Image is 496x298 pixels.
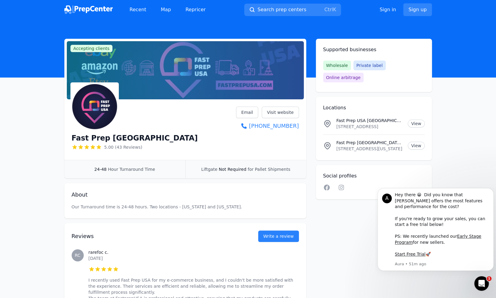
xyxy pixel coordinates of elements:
h1: Fast Prep [GEOGRAPHIC_DATA] [72,133,198,143]
a: View [408,142,424,150]
p: [STREET_ADDRESS] [336,124,403,130]
span: for Pallet Shipments [248,167,290,172]
a: Sign in [380,6,396,13]
kbd: K [333,7,336,12]
a: Repricer [181,4,211,16]
iframe: Intercom live chat [474,276,489,291]
a: Map [156,4,176,16]
h2: Supported businesses [323,46,425,53]
a: Recent [125,4,151,16]
span: Private label [353,61,386,70]
p: [STREET_ADDRESS][US_STATE] [336,146,403,152]
a: View [408,120,424,127]
span: 5.00 (43 Reviews) [104,144,142,150]
time: [DATE] [89,256,103,261]
span: Hour Turnaround Time [108,167,155,172]
a: Write a review [258,230,299,242]
span: Wholesale [323,61,351,70]
img: PrepCenter [64,5,113,14]
a: Visit website [262,107,299,118]
h2: Locations [323,104,425,111]
span: Search prep centers [258,6,306,13]
p: Our Turnaround time is 24-48 hours. Two locations - [US_STATE] and [US_STATE]. [72,204,299,210]
p: Fast Prep [GEOGRAPHIC_DATA] Location [336,140,403,146]
a: Sign up [403,3,432,16]
h2: Social profiles [323,172,425,180]
span: 24-48 [94,167,107,172]
h3: rarefoc c. [89,249,299,255]
a: [PHONE_NUMBER] [236,122,299,130]
h2: About [72,190,299,199]
span: RC [75,253,80,257]
span: Accepting clients [70,45,113,52]
kbd: Ctrl [324,7,333,12]
p: Fast Prep USA [GEOGRAPHIC_DATA] [336,118,403,124]
img: Fast Prep USA [72,84,118,130]
span: Not Required [219,167,246,172]
iframe: Intercom notifications message [375,187,496,294]
h2: Reviews [72,232,239,240]
span: Online arbitrage [323,73,364,82]
button: Search prep centersCtrlK [244,4,341,16]
a: Email [236,107,258,118]
span: Liftgate [201,167,217,172]
span: 1 [487,276,491,281]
